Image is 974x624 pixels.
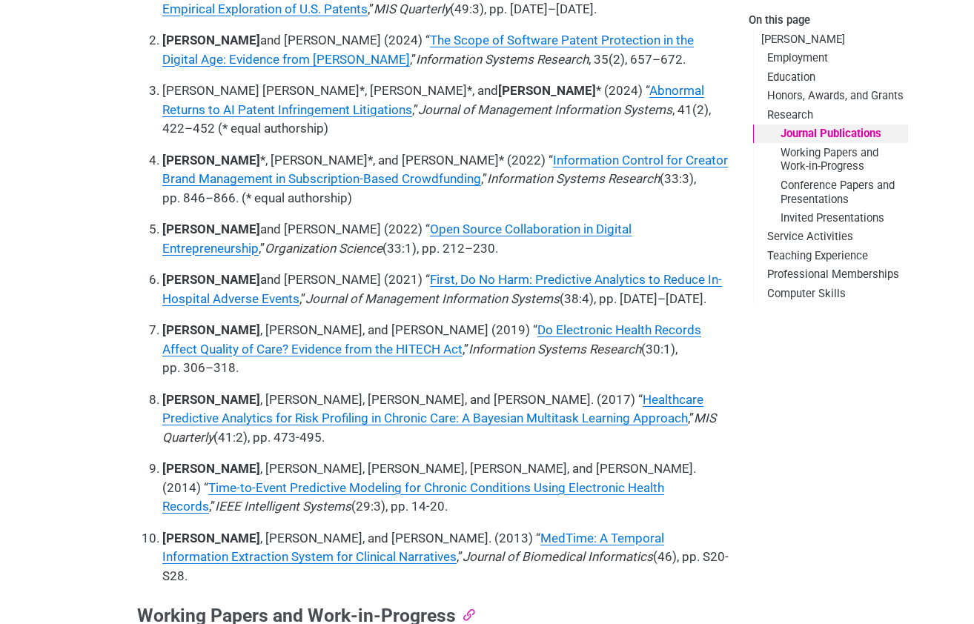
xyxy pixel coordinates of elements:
em: Information Systems Research [487,171,660,186]
em: IEEE Intelligent Systems [215,499,351,514]
a: Service Activities [753,228,907,246]
a: Research [753,105,907,124]
a: Journal Publications [753,125,907,143]
em: Journal of Management Information Systems [305,291,560,306]
p: and [PERSON_NAME] (2022) “ ,” (33:1), pp. 212–230. [162,220,729,258]
p: [PERSON_NAME] [PERSON_NAME]*, [PERSON_NAME]*, and * (2024) “ ,” , 41(2), 422–452 (* equal authors... [162,82,729,139]
p: , [PERSON_NAME], [PERSON_NAME], [PERSON_NAME], and [PERSON_NAME]. (2014) “ ,” (29:3), pp. 14-20. [162,459,729,517]
a: Invited Presentations [753,209,907,228]
strong: [PERSON_NAME] [162,153,260,167]
a: Education [753,67,907,86]
a: Time-to-Event Predictive Modeling for Chronic Conditions Using Electronic Health Records [162,480,664,514]
a: Anchor [460,605,477,623]
a: Working Papers and Work-in-Progress [753,143,907,176]
em: Journal of Management Information Systems [418,102,672,117]
p: and [PERSON_NAME] (2024) “ ,” , 35(2), 657–672. [162,31,729,69]
a: First, Do No Harm: Predictive Analytics to Reduce In-Hospital Adverse Events [162,272,722,306]
a: Computer Skills [753,285,907,303]
strong: [PERSON_NAME] [498,83,596,98]
p: *, [PERSON_NAME]*, and [PERSON_NAME]* (2022) “ ,” (33:3), pp. 846–866. (* equal authorship) [162,151,729,208]
p: , [PERSON_NAME], [PERSON_NAME], and [PERSON_NAME]. (2017) “ ,” (41:2), pp. 473-495. [162,391,729,448]
a: Abnormal Returns to AI Patent Infringement Litigations [162,83,704,117]
a: Teaching Experience [753,247,907,265]
a: The Scope of Software Patent Protection in the Digital Age: Evidence from [PERSON_NAME] [162,33,694,67]
em: Information Systems Research [468,342,641,356]
h2: On this page [749,14,908,27]
strong: [PERSON_NAME] [162,392,260,407]
strong: [PERSON_NAME] [162,461,260,476]
em: Information Systems Research [416,52,589,67]
strong: [PERSON_NAME] [162,322,260,337]
em: Organization Science [265,241,382,256]
em: Journal of Biomedical Informatics [463,549,653,564]
a: Employment [753,49,907,67]
strong: [PERSON_NAME] [162,272,260,287]
p: and [PERSON_NAME] (2021) “ ,” (38:4), pp. [DATE]–[DATE]. [162,270,729,308]
p: , [PERSON_NAME], and [PERSON_NAME] (2019) “ ,” (30:1), pp. 306–318. [162,321,729,378]
a: Conference Papers and Presentations [753,176,907,208]
a: [PERSON_NAME] [753,30,907,48]
strong: [PERSON_NAME] [162,531,260,545]
strong: [PERSON_NAME] [162,33,260,47]
a: Honors, Awards, and Grants [753,87,907,105]
a: Do Electronic Health Records Affect Quality of Care? Evidence from the HITECH Act [162,322,701,356]
p: , [PERSON_NAME], and [PERSON_NAME]. (2013) “ ,” (46), pp. S20-S28. [162,529,729,586]
a: Open Source Collaboration in Digital Entrepreneurship [162,222,632,256]
a: Professional Memberships [753,265,907,284]
em: MIS Quarterly [162,411,716,445]
strong: [PERSON_NAME] [162,222,260,236]
em: MIS Quarterly [374,1,450,16]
